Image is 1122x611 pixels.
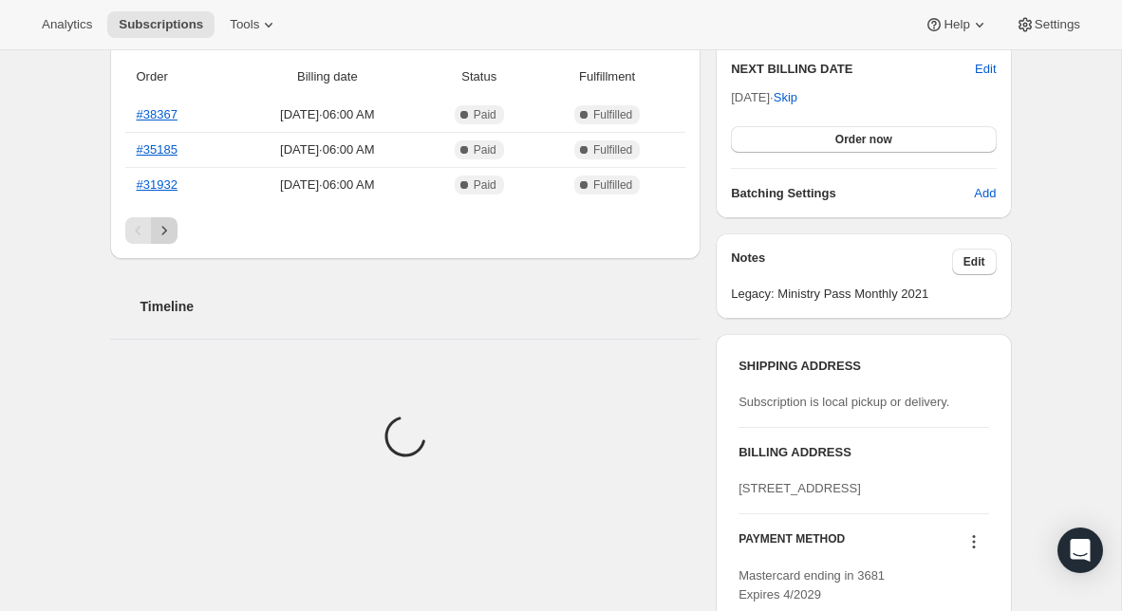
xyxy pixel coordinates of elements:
[731,285,996,304] span: Legacy: Ministry Pass Monthly 2021
[236,176,418,194] span: [DATE] · 06:00 AM
[593,177,632,193] span: Fulfilled
[230,17,259,32] span: Tools
[963,178,1007,209] button: Add
[125,217,686,244] nav: Pagination
[125,56,232,98] th: Order
[739,568,885,602] span: Mastercard ending in 3681 Expires 4/2029
[731,126,996,153] button: Order now
[739,531,845,557] h3: PAYMENT METHOD
[731,249,952,275] h3: Notes
[739,443,988,462] h3: BILLING ADDRESS
[218,11,290,38] button: Tools
[107,11,215,38] button: Subscriptions
[429,67,529,86] span: Status
[236,105,418,124] span: [DATE] · 06:00 AM
[963,254,985,269] span: Edit
[474,107,496,122] span: Paid
[835,132,892,147] span: Order now
[236,140,418,159] span: [DATE] · 06:00 AM
[540,67,674,86] span: Fulfillment
[140,297,701,316] h2: Timeline
[1057,528,1103,573] div: Open Intercom Messenger
[151,217,178,244] button: Next
[1004,11,1092,38] button: Settings
[137,142,178,157] a: #35185
[974,184,996,203] span: Add
[137,177,178,192] a: #31932
[593,107,632,122] span: Fulfilled
[474,177,496,193] span: Paid
[30,11,103,38] button: Analytics
[774,88,797,107] span: Skip
[731,60,975,79] h2: NEXT BILLING DATE
[975,60,996,79] button: Edit
[944,17,969,32] span: Help
[731,184,974,203] h6: Batching Settings
[731,90,797,104] span: [DATE] ·
[1035,17,1080,32] span: Settings
[762,83,809,113] button: Skip
[42,17,92,32] span: Analytics
[236,67,418,86] span: Billing date
[119,17,203,32] span: Subscriptions
[474,142,496,157] span: Paid
[913,11,1000,38] button: Help
[952,249,997,275] button: Edit
[739,357,988,376] h3: SHIPPING ADDRESS
[593,142,632,157] span: Fulfilled
[137,107,178,121] a: #38367
[739,481,861,495] span: [STREET_ADDRESS]
[739,395,949,409] span: Subscription is local pickup or delivery.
